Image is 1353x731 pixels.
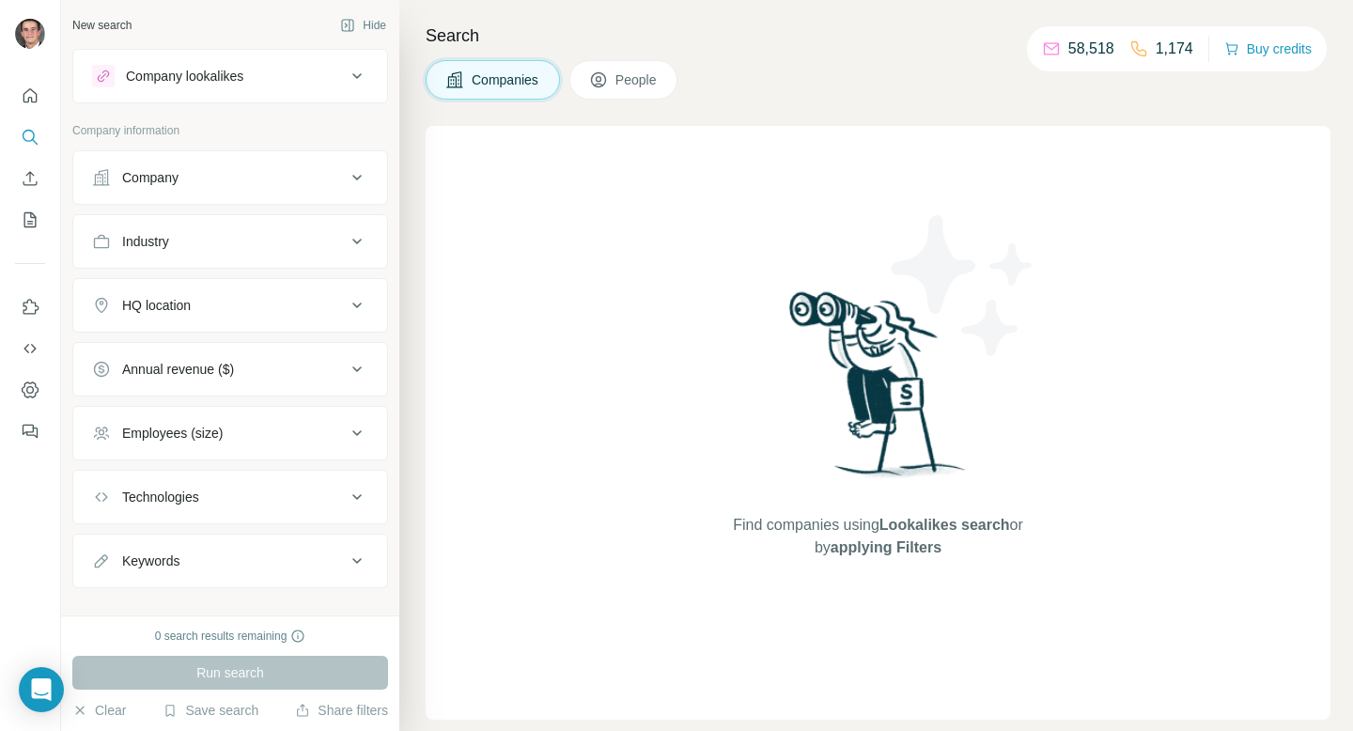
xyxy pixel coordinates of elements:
p: Company information [72,122,388,139]
img: Avatar [15,19,45,49]
p: 1,174 [1156,38,1193,60]
button: Search [15,120,45,154]
img: Surfe Illustration - Woman searching with binoculars [781,287,976,496]
div: New search [72,17,132,34]
button: Buy credits [1224,36,1312,62]
div: HQ location [122,296,191,315]
span: People [615,70,659,89]
button: Use Surfe on LinkedIn [15,290,45,324]
span: Find companies using or by [727,514,1028,559]
img: Surfe Illustration - Stars [879,201,1048,370]
div: Industry [122,232,169,251]
button: Enrich CSV [15,162,45,195]
button: Share filters [295,701,388,720]
h4: Search [426,23,1330,49]
button: Company lookalikes [73,54,387,99]
span: applying Filters [831,539,941,555]
div: Keywords [122,552,179,570]
button: Annual revenue ($) [73,347,387,392]
button: Use Surfe API [15,332,45,365]
div: Employees (size) [122,424,223,443]
button: Feedback [15,414,45,448]
button: Save search [163,701,258,720]
div: Annual revenue ($) [122,360,234,379]
button: My lists [15,203,45,237]
span: Lookalikes search [879,517,1010,533]
div: Company lookalikes [126,67,243,86]
button: Industry [73,219,387,264]
div: Technologies [122,488,199,506]
button: Quick start [15,79,45,113]
button: Company [73,155,387,200]
p: 58,518 [1068,38,1114,60]
button: Clear [72,701,126,720]
button: Technologies [73,474,387,520]
button: Keywords [73,538,387,583]
button: Hide [327,11,399,39]
div: Open Intercom Messenger [19,667,64,712]
div: Company [122,168,179,187]
div: 0 search results remaining [155,628,306,645]
button: Dashboard [15,373,45,407]
button: HQ location [73,283,387,328]
button: Employees (size) [73,411,387,456]
span: Companies [472,70,540,89]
